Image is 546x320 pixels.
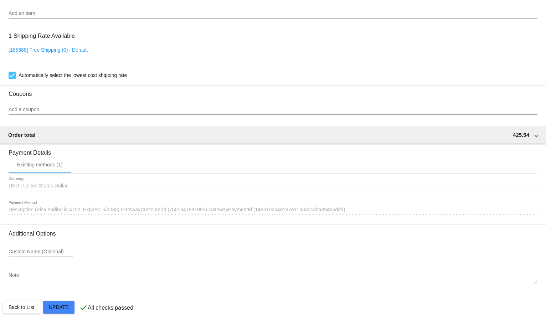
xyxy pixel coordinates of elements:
[9,144,537,156] h3: Payment Details
[9,47,88,53] a: [185388] Free Shipping (0) | Default
[43,301,74,314] button: Update
[3,301,40,314] button: Back to List
[19,71,127,79] span: Automatically select the lowest cost shipping rate
[8,132,36,138] span: Order total
[9,249,73,255] input: Custom Name (Optional)
[9,207,345,212] span: Description (Visa ending in 4702. Expires: 6/2030) GatewayCustomerId (7501347881095) GatewayPayme...
[79,303,88,312] mat-icon: check
[9,183,67,189] span: USD | United States Dollar
[9,28,75,43] h3: 1 Shipping Rate Available
[9,230,537,237] h3: Additional Options
[88,305,133,311] p: All checks passed
[9,304,34,310] span: Back to List
[513,132,529,138] span: 425.54
[9,85,537,97] h3: Coupons
[49,304,69,310] span: Update
[9,107,537,113] input: Add a coupon
[17,162,63,167] div: Existing methods (1)
[9,11,537,16] input: Add an item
